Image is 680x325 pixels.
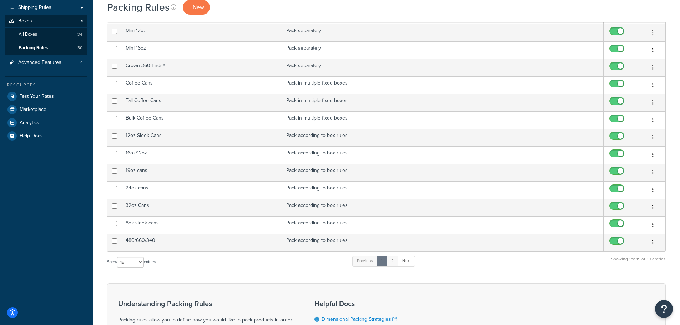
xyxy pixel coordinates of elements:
[80,60,83,66] span: 4
[121,234,282,251] td: 480/660/340
[20,93,54,100] span: Test Your Rates
[77,45,82,51] span: 30
[282,146,443,164] td: Pack according to box rules
[655,300,673,318] button: Open Resource Center
[282,216,443,234] td: Pack according to box rules
[107,0,170,14] h1: Packing Rules
[282,59,443,76] td: Pack separately
[118,300,297,308] h3: Understanding Packing Rules
[5,56,87,69] li: Advanced Features
[117,257,144,268] select: Showentries
[5,116,87,129] a: Analytics
[121,146,282,164] td: 16oz/12oz
[121,59,282,76] td: Crown 360 Ends®
[352,256,377,266] a: Previous
[19,45,48,51] span: Packing Rules
[282,129,443,146] td: Pack according to box rules
[5,28,87,41] a: All Boxes 34
[5,28,87,41] li: All Boxes
[282,41,443,59] td: Pack separately
[121,94,282,111] td: Tall Coffee Cans
[387,256,398,266] a: 2
[5,82,87,88] div: Resources
[121,199,282,216] td: 32oz Cans
[282,181,443,199] td: Pack according to box rules
[5,103,87,116] a: Marketplace
[5,56,87,69] a: Advanced Features 4
[18,18,32,24] span: Boxes
[121,111,282,129] td: Bulk Coffee Cans
[282,94,443,111] td: Pack in multiple fixed boxes
[5,15,87,28] a: Boxes
[77,31,82,37] span: 34
[20,107,46,113] span: Marketplace
[18,5,51,11] span: Shipping Rules
[121,76,282,94] td: Coffee Cans
[121,164,282,181] td: 19oz cans
[5,1,87,14] a: Shipping Rules
[19,31,37,37] span: All Boxes
[282,24,443,41] td: Pack separately
[282,111,443,129] td: Pack in multiple fixed boxes
[314,300,444,308] h3: Helpful Docs
[188,3,204,11] span: + New
[121,129,282,146] td: 12oz Sleek Cans
[20,120,39,126] span: Analytics
[5,41,87,55] a: Packing Rules 30
[377,256,387,266] a: 1
[5,15,87,55] li: Boxes
[121,24,282,41] td: Mini 12oz
[5,130,87,142] a: Help Docs
[282,234,443,251] td: Pack according to box rules
[121,181,282,199] td: 24oz cans
[5,41,87,55] li: Packing Rules
[20,133,43,139] span: Help Docs
[282,76,443,94] td: Pack in multiple fixed boxes
[121,216,282,234] td: 8oz sleek cans
[398,256,415,266] a: Next
[5,90,87,103] a: Test Your Rates
[282,199,443,216] td: Pack according to box rules
[107,257,156,268] label: Show entries
[18,60,61,66] span: Advanced Features
[282,164,443,181] td: Pack according to box rules
[121,41,282,59] td: Mini 16oz
[322,315,397,323] a: Dimensional Packing Strategies
[611,255,666,270] div: Showing 1 to 15 of 30 entries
